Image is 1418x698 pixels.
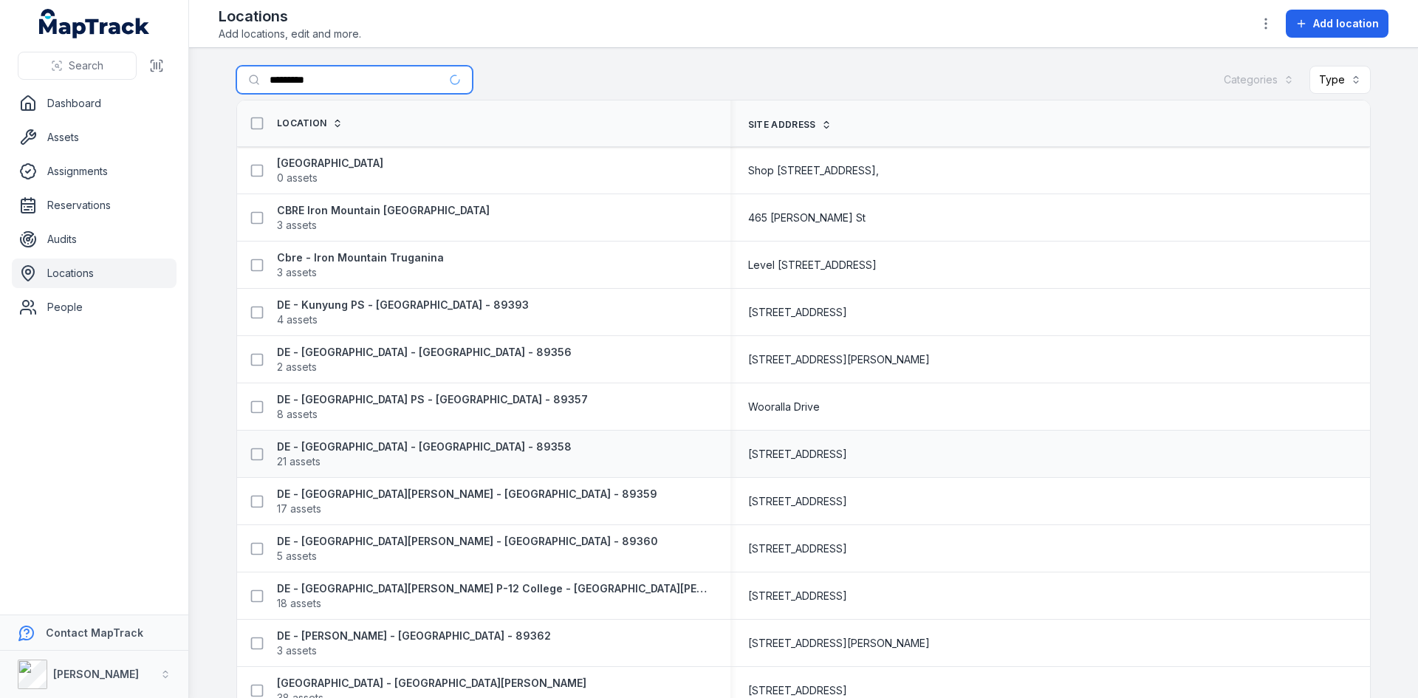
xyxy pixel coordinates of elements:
strong: DE - Kunyung PS - [GEOGRAPHIC_DATA] - 89393 [277,298,529,312]
a: Audits [12,225,177,254]
strong: [PERSON_NAME] [53,668,139,680]
span: [STREET_ADDRESS] [748,683,847,698]
a: MapTrack [39,9,150,38]
strong: DE - [GEOGRAPHIC_DATA] - [GEOGRAPHIC_DATA] - 89358 [277,439,572,454]
button: Search [18,52,137,80]
strong: Cbre - Iron Mountain Truganina [277,250,444,265]
span: Site address [748,119,816,131]
strong: [GEOGRAPHIC_DATA] - [GEOGRAPHIC_DATA][PERSON_NAME] [277,676,586,691]
span: [STREET_ADDRESS][PERSON_NAME] [748,636,930,651]
a: DE - [PERSON_NAME] - [GEOGRAPHIC_DATA] - 893623 assets [277,629,551,658]
a: People [12,292,177,322]
span: 5 assets [277,549,317,564]
a: DE - [GEOGRAPHIC_DATA] - [GEOGRAPHIC_DATA] - 893562 assets [277,345,572,374]
span: Search [69,58,103,73]
span: [STREET_ADDRESS] [748,305,847,320]
a: DE - [GEOGRAPHIC_DATA] PS - [GEOGRAPHIC_DATA] - 893578 assets [277,392,588,422]
span: 4 assets [277,312,318,327]
a: Assets [12,123,177,152]
span: 465 [PERSON_NAME] St [748,211,866,225]
span: 2 assets [277,360,317,374]
a: Cbre - Iron Mountain Truganina3 assets [277,250,444,280]
span: [STREET_ADDRESS] [748,589,847,603]
a: DE - [GEOGRAPHIC_DATA] - [GEOGRAPHIC_DATA] - 8935821 assets [277,439,572,469]
strong: DE - [GEOGRAPHIC_DATA] - [GEOGRAPHIC_DATA] - 89356 [277,345,572,360]
span: 21 assets [277,454,321,469]
a: DE - [GEOGRAPHIC_DATA][PERSON_NAME] - [GEOGRAPHIC_DATA] - 8935917 assets [277,487,657,516]
a: DE - [GEOGRAPHIC_DATA][PERSON_NAME] - [GEOGRAPHIC_DATA] - 893605 assets [277,534,658,564]
span: 17 assets [277,502,321,516]
a: DE - Kunyung PS - [GEOGRAPHIC_DATA] - 893934 assets [277,298,529,327]
a: Location [277,117,343,129]
strong: CBRE Iron Mountain [GEOGRAPHIC_DATA] [277,203,490,218]
strong: [GEOGRAPHIC_DATA] [277,156,383,171]
span: 8 assets [277,407,318,422]
span: [STREET_ADDRESS] [748,541,847,556]
a: DE - [GEOGRAPHIC_DATA][PERSON_NAME] P-12 College - [GEOGRAPHIC_DATA][PERSON_NAME]-bek - 8910318 a... [277,581,713,611]
span: 18 assets [277,596,321,611]
a: Site address [748,119,832,131]
span: 0 assets [277,171,318,185]
strong: DE - [GEOGRAPHIC_DATA] PS - [GEOGRAPHIC_DATA] - 89357 [277,392,588,407]
a: CBRE Iron Mountain [GEOGRAPHIC_DATA]3 assets [277,203,490,233]
span: Shop [STREET_ADDRESS], [748,163,879,178]
button: Add location [1286,10,1388,38]
strong: DE - [GEOGRAPHIC_DATA][PERSON_NAME] P-12 College - [GEOGRAPHIC_DATA][PERSON_NAME]-bek - 89103 [277,581,713,596]
strong: DE - [GEOGRAPHIC_DATA][PERSON_NAME] - [GEOGRAPHIC_DATA] - 89359 [277,487,657,502]
span: [STREET_ADDRESS] [748,494,847,509]
span: 3 assets [277,643,317,658]
span: 3 assets [277,218,317,233]
a: Assignments [12,157,177,186]
a: [GEOGRAPHIC_DATA]0 assets [277,156,383,185]
span: Add locations, edit and more. [219,27,361,41]
span: [STREET_ADDRESS][PERSON_NAME] [748,352,930,367]
a: Dashboard [12,89,177,118]
a: Locations [12,259,177,288]
span: Add location [1313,16,1379,31]
button: Type [1309,66,1371,94]
span: 3 assets [277,265,317,280]
strong: DE - [GEOGRAPHIC_DATA][PERSON_NAME] - [GEOGRAPHIC_DATA] - 89360 [277,534,658,549]
span: [STREET_ADDRESS] [748,447,847,462]
span: Wooralla Drive [748,400,820,414]
span: Location [277,117,326,129]
strong: Contact MapTrack [46,626,143,639]
span: Level [STREET_ADDRESS] [748,258,877,273]
strong: DE - [PERSON_NAME] - [GEOGRAPHIC_DATA] - 89362 [277,629,551,643]
h2: Locations [219,6,361,27]
a: Reservations [12,191,177,220]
